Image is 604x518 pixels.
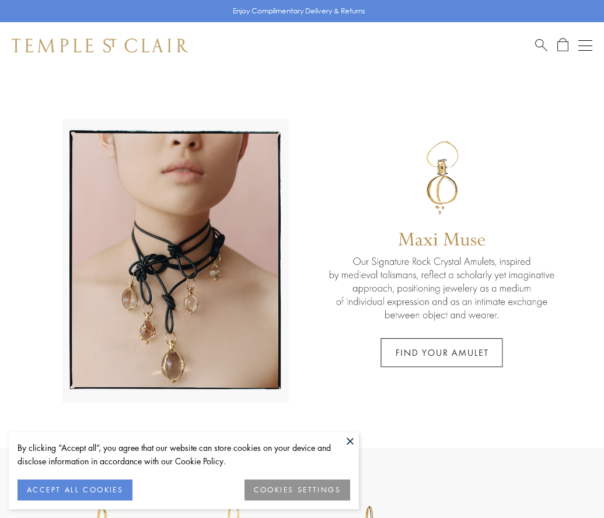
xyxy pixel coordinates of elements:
a: Search [535,38,547,52]
p: Enjoy Complimentary Delivery & Returns [233,5,365,17]
button: ACCEPT ALL COOKIES [18,480,132,501]
div: By clicking “Accept all”, you agree that our website can store cookies on your device and disclos... [18,441,350,468]
button: COOKIES SETTINGS [245,480,350,501]
img: Temple St. Clair [12,38,188,52]
a: Open Shopping Bag [557,38,568,52]
button: Open navigation [578,38,592,52]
